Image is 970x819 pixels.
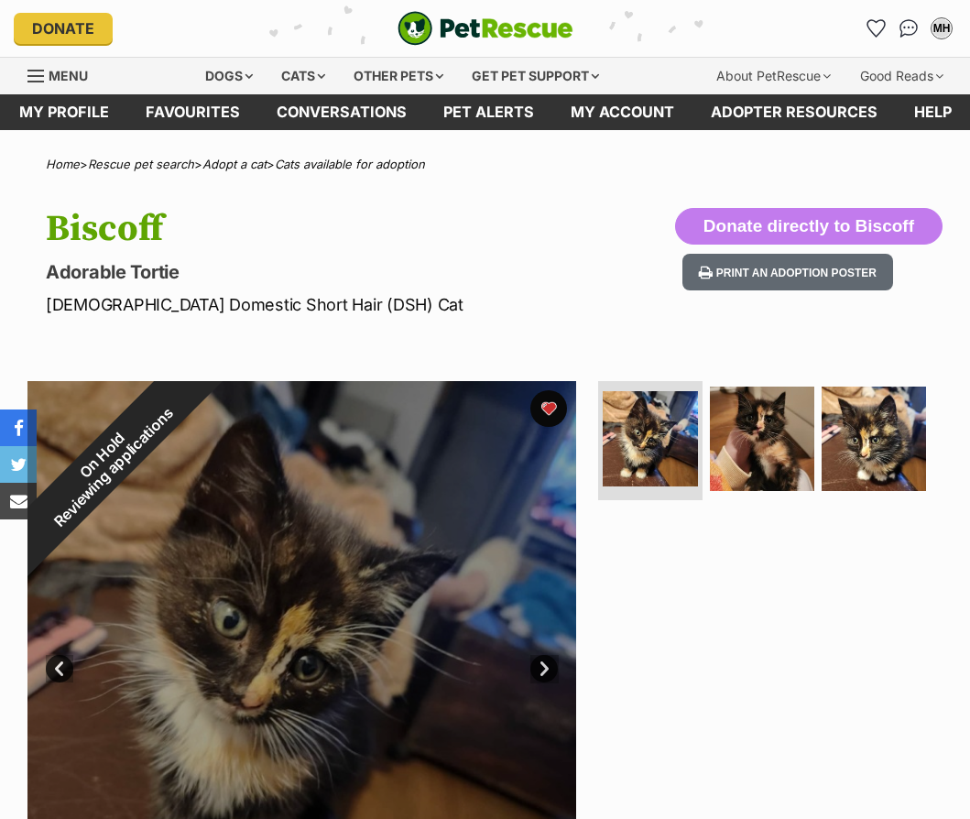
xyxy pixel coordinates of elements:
button: My account [927,14,956,43]
img: chat-41dd97257d64d25036548639549fe6c8038ab92f7586957e7f3b1b290dea8141.svg [899,19,919,38]
span: Reviewing applications [51,405,177,530]
a: Favourites [861,14,890,43]
button: favourite [530,390,567,427]
a: Adopt a cat [202,157,267,171]
a: conversations [258,94,425,130]
ul: Account quick links [861,14,956,43]
a: Home [46,157,80,171]
img: Photo of Biscoff [603,391,698,486]
a: Cats available for adoption [275,157,425,171]
p: Adorable Tortie [46,259,594,285]
a: My profile [1,94,127,130]
a: Next [530,655,558,682]
a: Donate [14,13,113,44]
img: Photo of Biscoff [822,387,926,491]
img: Photo of Biscoff [710,387,814,491]
img: logo-cat-932fe2b9b8326f06289b0f2fb663e598f794de774fb13d1741a6617ecf9a85b4.svg [398,11,573,46]
a: Help [896,94,970,130]
a: Favourites [127,94,258,130]
a: Rescue pet search [88,157,194,171]
div: Get pet support [459,58,612,94]
button: Donate directly to Biscoff [675,208,943,245]
p: [DEMOGRAPHIC_DATA] Domestic Short Hair (DSH) Cat [46,292,594,317]
a: Adopter resources [692,94,896,130]
h1: Biscoff [46,208,594,250]
a: Conversations [894,14,923,43]
a: PetRescue [398,11,573,46]
a: Prev [46,655,73,682]
div: Dogs [192,58,266,94]
a: Pet alerts [425,94,552,130]
a: Menu [27,58,101,91]
div: MH [932,19,951,38]
div: About PetRescue [703,58,844,94]
span: Menu [49,68,88,83]
div: Other pets [341,58,456,94]
button: Print an adoption poster [682,254,893,291]
div: Good Reads [847,58,956,94]
div: Cats [268,58,338,94]
a: My account [552,94,692,130]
